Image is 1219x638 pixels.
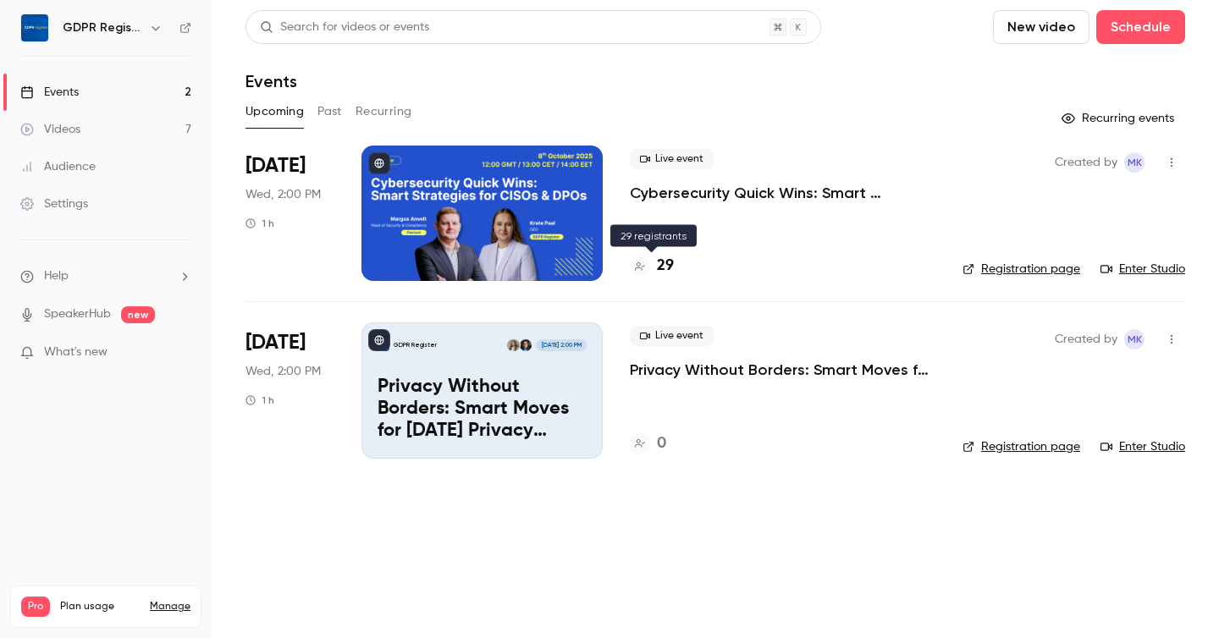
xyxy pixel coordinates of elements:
[245,146,334,281] div: Oct 8 Wed, 2:00 PM (Europe/Tallinn)
[20,158,96,175] div: Audience
[121,306,155,323] span: new
[63,19,142,36] h6: GDPR Register
[630,255,674,278] a: 29
[150,600,190,613] a: Manage
[536,339,586,351] span: [DATE] 2:00 PM
[630,326,714,346] span: Live event
[1128,152,1142,173] span: MK
[245,322,334,458] div: Oct 22 Wed, 2:00 PM (Europe/Tallinn)
[20,195,88,212] div: Settings
[21,597,50,617] span: Pro
[245,363,321,380] span: Wed, 2:00 PM
[657,255,674,278] h4: 29
[630,149,714,169] span: Live event
[356,98,412,125] button: Recurring
[245,152,306,179] span: [DATE]
[245,98,304,125] button: Upcoming
[630,360,935,380] a: Privacy Without Borders: Smart Moves for [DATE] Privacy Leaders
[657,432,666,455] h4: 0
[245,217,274,230] div: 1 h
[1054,105,1185,132] button: Recurring events
[1124,152,1145,173] span: Marit Kesa
[1055,152,1117,173] span: Created by
[20,84,79,101] div: Events
[1124,329,1145,349] span: Marit Kesa
[507,339,519,351] img: Krete Paal
[630,432,666,455] a: 0
[44,344,108,361] span: What's new
[1100,438,1185,455] a: Enter Studio
[963,261,1080,278] a: Registration page
[21,14,48,41] img: GDPR Register
[1096,10,1185,44] button: Schedule
[963,438,1080,455] a: Registration page
[1055,329,1117,349] span: Created by
[44,305,111,323] a: SpeakerHub
[245,71,297,91] h1: Events
[361,322,603,458] a: Privacy Without Borders: Smart Moves for Today’s Privacy LeadersGDPR RegisterAakritee TiwariKrete...
[245,393,274,407] div: 1 h
[1128,329,1142,349] span: MK
[993,10,1089,44] button: New video
[245,186,321,203] span: Wed, 2:00 PM
[520,339,532,351] img: Aakritee Tiwari
[260,19,429,36] div: Search for videos or events
[394,341,437,349] p: GDPR Register
[317,98,342,125] button: Past
[630,183,935,203] a: Cybersecurity Quick Wins: Smart Strategies for CISOs & DPOs
[60,600,140,613] span: Plan usage
[378,377,587,442] p: Privacy Without Borders: Smart Moves for [DATE] Privacy Leaders
[20,267,191,285] li: help-dropdown-opener
[1100,261,1185,278] a: Enter Studio
[245,329,306,356] span: [DATE]
[20,121,80,138] div: Videos
[44,267,69,285] span: Help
